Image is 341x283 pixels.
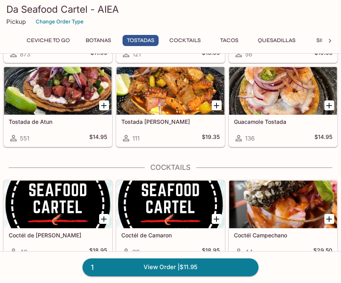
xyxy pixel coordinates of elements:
span: 873 [20,50,30,58]
span: 136 [245,135,255,142]
h4: Cocktails [3,163,338,172]
h5: $14.95 [314,133,332,143]
a: Guacamole Tostada136$14.95 [229,67,337,147]
button: Tostadas [123,35,159,46]
a: Coctél de [PERSON_NAME]49$18.95 [4,180,112,260]
button: Quesadillas [253,35,300,46]
button: Add Tostada la Basta [212,100,222,110]
h5: $29.50 [313,247,332,256]
h5: Guacamole Tostada [234,118,332,125]
a: Tostada [PERSON_NAME]111$19.35 [116,67,225,147]
span: 111 [132,135,140,142]
h5: Coctél de [PERSON_NAME] [9,232,107,239]
p: Pickup [6,18,26,25]
button: Add Tostada de Atun [99,100,109,110]
h5: Tostada de Atun [9,118,107,125]
h5: $13.95 [202,49,220,59]
div: Coctél Campechano [229,181,337,228]
button: Add Coctél de Camaron [212,214,222,224]
button: Cocktails [165,35,205,46]
div: Guacamole Tostada [229,67,337,115]
button: Botanas [80,35,116,46]
h5: Coctél de Camaron [121,232,220,239]
button: Change Order Type [32,15,87,28]
h3: Da Seafood Cartel - AIEA [6,3,335,15]
a: Tostada de Atun551$14.95 [4,67,112,147]
button: Tacos [211,35,247,46]
h5: $18.95 [89,247,107,256]
div: Tostada de Atun [4,67,112,115]
a: 1View Order |$11.95 [82,258,259,276]
span: 49 [20,248,27,256]
button: Add Coctél Campechano [324,214,334,224]
span: 551 [20,135,29,142]
button: Add Guacamole Tostada [324,100,334,110]
div: Coctél de Ceviche [4,181,112,228]
h5: Coctél Campechano [234,232,332,239]
h5: $19.35 [202,133,220,143]
span: 98 [132,248,140,256]
a: Coctél Campechano44$29.50 [229,180,337,260]
div: Coctél de Camaron [117,181,224,228]
span: 56 [245,50,252,58]
span: 44 [245,248,253,256]
h5: $19.95 [314,49,332,59]
h5: $14.95 [89,133,107,143]
div: Tostada la Basta [117,67,224,115]
h5: $11.95 [90,49,107,59]
a: Coctél de Camaron98$18.95 [116,180,225,260]
span: 1 [86,262,98,273]
button: Ceviche To Go [22,35,74,46]
span: 121 [132,50,141,58]
h5: Tostada [PERSON_NAME] [121,118,220,125]
h5: $18.95 [202,247,220,256]
button: Add Coctél de Ceviche [99,214,109,224]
